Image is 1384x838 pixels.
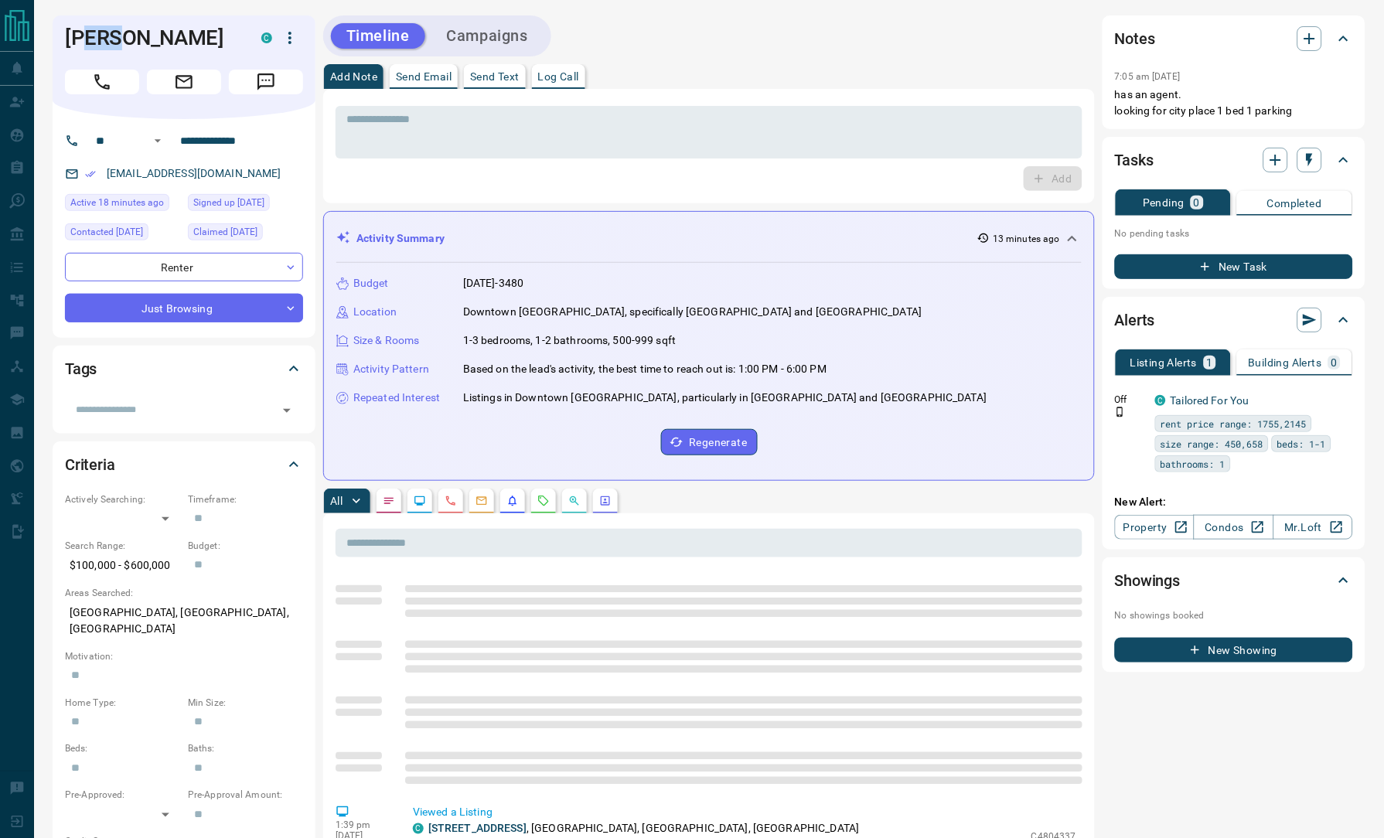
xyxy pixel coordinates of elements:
[1207,357,1213,368] p: 1
[413,823,424,834] div: condos.ca
[188,539,303,553] p: Budget:
[463,275,523,291] p: [DATE]-3480
[70,224,143,240] span: Contacted [DATE]
[1115,308,1155,332] h2: Alerts
[1115,638,1353,663] button: New Showing
[353,390,440,406] p: Repeated Interest
[537,495,550,507] svg: Requests
[1194,197,1200,208] p: 0
[1143,197,1185,208] p: Pending
[65,586,303,600] p: Areas Searched:
[1115,222,1353,245] p: No pending tasks
[1115,562,1353,599] div: Showings
[476,495,488,507] svg: Emails
[1115,393,1146,407] p: Off
[1115,407,1126,417] svg: Push Notification Only
[85,169,96,179] svg: Email Verified
[1155,395,1166,406] div: condos.ca
[661,429,758,455] button: Regenerate
[1161,436,1263,451] span: size range: 450,658
[65,492,180,506] p: Actively Searching:
[188,789,303,802] p: Pre-Approval Amount:
[353,332,420,349] p: Size & Rooms
[188,223,303,245] div: Fri Mar 12 2021
[107,167,281,179] a: [EMAIL_ADDRESS][DOMAIN_NAME]
[65,223,180,245] div: Thu Dec 16 2021
[1249,357,1322,368] p: Building Alerts
[356,230,445,247] p: Activity Summary
[65,452,115,477] h2: Criteria
[1115,568,1181,593] h2: Showings
[1115,301,1353,339] div: Alerts
[1171,394,1249,407] a: Tailored For You
[470,71,520,82] p: Send Text
[431,23,544,49] button: Campaigns
[463,304,922,320] p: Downtown [GEOGRAPHIC_DATA], specifically [GEOGRAPHIC_DATA] and [GEOGRAPHIC_DATA]
[65,742,180,756] p: Beds:
[65,553,180,578] p: $100,000 - $600,000
[1130,357,1198,368] p: Listing Alerts
[414,495,426,507] svg: Lead Browsing Activity
[65,253,303,281] div: Renter
[1115,254,1353,279] button: New Task
[330,496,343,506] p: All
[1115,608,1353,622] p: No showings booked
[1115,71,1181,82] p: 7:05 am [DATE]
[1115,494,1353,510] p: New Alert:
[445,495,457,507] svg: Calls
[1331,357,1338,368] p: 0
[599,495,612,507] svg: Agent Actions
[65,350,303,387] div: Tags
[353,304,397,320] p: Location
[1194,515,1273,540] a: Condos
[193,195,264,210] span: Signed up [DATE]
[568,495,581,507] svg: Opportunities
[188,492,303,506] p: Timeframe:
[336,224,1082,253] div: Activity Summary13 minutes ago
[1161,416,1307,431] span: rent price range: 1755,2145
[428,823,527,835] a: [STREET_ADDRESS]
[65,789,180,802] p: Pre-Approved:
[506,495,519,507] svg: Listing Alerts
[65,649,303,663] p: Motivation:
[188,742,303,756] p: Baths:
[353,361,429,377] p: Activity Pattern
[65,70,139,94] span: Call
[188,696,303,710] p: Min Size:
[65,356,97,381] h2: Tags
[1273,515,1353,540] a: Mr.Loft
[147,70,221,94] span: Email
[383,495,395,507] svg: Notes
[463,361,827,377] p: Based on the lead's activity, the best time to reach out is: 1:00 PM - 6:00 PM
[1115,141,1353,179] div: Tasks
[336,820,390,831] p: 1:39 pm
[413,805,1076,821] p: Viewed a Listing
[330,71,377,82] p: Add Note
[1161,456,1225,472] span: bathrooms: 1
[538,71,579,82] p: Log Call
[993,232,1060,246] p: 13 minutes ago
[1115,20,1353,57] div: Notes
[353,275,389,291] p: Budget
[463,332,676,349] p: 1-3 bedrooms, 1-2 bathrooms, 500-999 sqft
[188,194,303,216] div: Fri Mar 12 2021
[276,400,298,421] button: Open
[65,696,180,710] p: Home Type:
[229,70,303,94] span: Message
[428,821,860,837] p: , [GEOGRAPHIC_DATA], [GEOGRAPHIC_DATA], [GEOGRAPHIC_DATA]
[70,195,164,210] span: Active 18 minutes ago
[1277,436,1326,451] span: beds: 1-1
[65,294,303,322] div: Just Browsing
[65,539,180,553] p: Search Range:
[193,224,257,240] span: Claimed [DATE]
[331,23,425,49] button: Timeline
[65,194,180,216] div: Thu Aug 14 2025
[1115,148,1154,172] h2: Tasks
[1267,198,1322,209] p: Completed
[148,131,167,150] button: Open
[1115,515,1195,540] a: Property
[261,32,272,43] div: condos.ca
[396,71,452,82] p: Send Email
[463,390,987,406] p: Listings in Downtown [GEOGRAPHIC_DATA], particularly in [GEOGRAPHIC_DATA] and [GEOGRAPHIC_DATA]
[1115,26,1155,51] h2: Notes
